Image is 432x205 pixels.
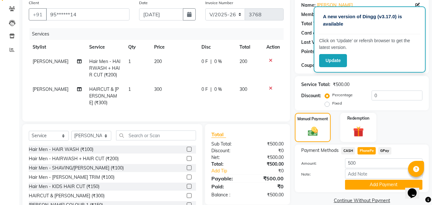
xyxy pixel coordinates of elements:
div: Sub Total: [207,141,247,147]
div: Last Visit: [301,39,323,46]
span: Payment Methods [301,147,339,154]
div: ₹500.00 [247,161,288,168]
input: Search or Scan [116,130,196,140]
button: +91 [29,8,47,20]
label: Manual Payment [297,116,328,122]
span: [PERSON_NAME] [33,86,68,92]
label: Amount: [296,161,340,166]
p: A new version of Dingg (v3.17.0) is available [323,13,416,28]
div: Total: [207,161,247,168]
span: 0 F [201,86,208,93]
span: 1 [128,59,131,64]
div: Hair Men - SHAVING/[PERSON_NAME] (₹100) [29,165,124,171]
div: Balance : [207,192,247,198]
img: _cash.svg [305,126,321,137]
div: Hair Men - [PERSON_NAME] TRIM (₹100) [29,174,114,181]
div: ₹500.00 [247,175,288,182]
label: Redemption [347,115,369,121]
span: | [210,58,212,65]
input: Amount [345,158,422,168]
div: Hair Men - HAIRWASH + HAIR CUT (₹200) [29,155,119,162]
div: Name: [301,2,316,9]
div: ₹500.00 [247,141,288,147]
div: HAIRCUT & [PERSON_NAME] (₹300) [29,193,105,199]
th: Price [150,40,198,54]
th: Disc [198,40,236,54]
span: 200 [154,59,162,64]
label: Percentage [332,92,353,98]
span: Total [211,131,226,138]
div: Service Total: [301,81,330,88]
button: Add Payment [345,180,422,190]
span: | [210,86,212,93]
div: Card on file: [301,30,327,36]
input: Add Note [345,169,422,179]
div: Total Visits: [301,20,326,27]
span: 200 [240,59,247,64]
span: 0 F [201,58,208,65]
span: CASH [341,147,355,154]
span: 300 [154,86,162,92]
div: ₹500.00 [333,81,350,88]
span: PhonePe [357,147,376,154]
a: Add Tip [207,168,254,174]
div: Hair Men - HAIR WASH (₹100) [29,146,93,153]
span: 1 [128,86,131,92]
span: [PERSON_NAME] [33,59,68,64]
div: ₹0 [247,183,288,190]
span: 0 % [214,86,222,93]
div: Net: [207,154,247,161]
span: 300 [240,86,247,92]
iframe: chat widget [405,179,426,199]
th: Service [85,40,124,54]
label: Note: [296,171,340,177]
th: Qty [124,40,150,54]
div: Hair Men - KIDS HAIR CUT (₹150) [29,183,99,190]
div: ₹500.00 [247,154,288,161]
th: Stylist [29,40,85,54]
div: No Active Membership [301,11,422,18]
button: Update [319,54,347,67]
div: ₹500.00 [247,192,288,198]
div: Membership: [301,11,329,18]
div: Points: [301,48,316,55]
th: Total [236,40,263,54]
th: Action [263,40,284,54]
div: Coupon Code [301,62,342,69]
div: ₹0 [247,147,288,154]
input: Search by Name/Mobile/Email/Code [46,8,130,20]
div: Discount: [301,92,321,99]
span: HAIRCUT & [PERSON_NAME] (₹300) [89,86,119,106]
div: Discount: [207,147,247,154]
div: Services [29,28,288,40]
span: GPay [378,147,391,154]
div: ₹0 [255,168,289,174]
p: Click on ‘Update’ or refersh browser to get the latest version. [319,37,420,51]
a: [PERSON_NAME] [317,2,353,9]
div: Paid: [207,183,247,190]
span: 0 % [214,58,222,65]
img: _gift.svg [350,125,367,138]
a: Continue Without Payment [296,197,428,204]
div: Payable: [207,175,247,182]
span: Hair Men - HAIRWASH + HAIR CUT (₹200) [89,59,121,78]
label: Fixed [332,100,342,106]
